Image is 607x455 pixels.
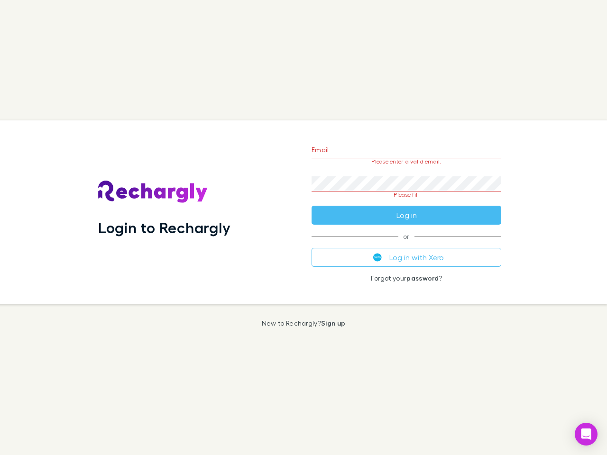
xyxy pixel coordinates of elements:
a: password [406,274,439,282]
div: Open Intercom Messenger [575,423,598,446]
a: Sign up [321,319,345,327]
button: Log in [312,206,501,225]
h1: Login to Rechargly [98,218,230,237]
img: Xero's logo [373,253,382,262]
img: Rechargly's Logo [98,181,208,203]
p: New to Rechargly? [262,319,346,327]
button: Log in with Xero [312,248,501,267]
p: Please enter a valid email. [312,158,501,165]
p: Please fill [312,191,501,198]
span: or [312,236,501,237]
p: Forgot your ? [312,274,501,282]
